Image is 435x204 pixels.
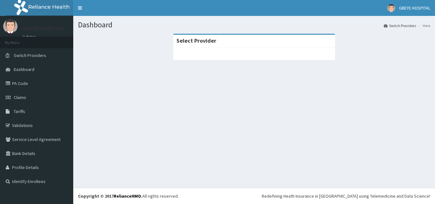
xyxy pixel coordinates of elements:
a: RelianceHMO [114,193,141,199]
strong: Copyright © 2017 . [78,193,142,199]
span: Tariffs [14,109,25,114]
span: Switch Providers [14,53,46,58]
img: User Image [387,4,395,12]
span: GBEYE HOSPITAL [399,5,430,11]
span: Dashboard [14,67,34,72]
li: Here [417,23,430,28]
footer: All rights reserved. [73,188,435,204]
a: Switch Providers [384,23,416,28]
h1: Dashboard [78,21,430,29]
a: Online [22,35,38,39]
p: GBEYE HOSPITAL [22,26,64,32]
span: Claims [14,95,26,100]
div: Redefining Heath Insurance in [GEOGRAPHIC_DATA] using Telemedicine and Data Science! [262,193,430,199]
img: User Image [3,19,18,33]
strong: Select Provider [176,37,216,44]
